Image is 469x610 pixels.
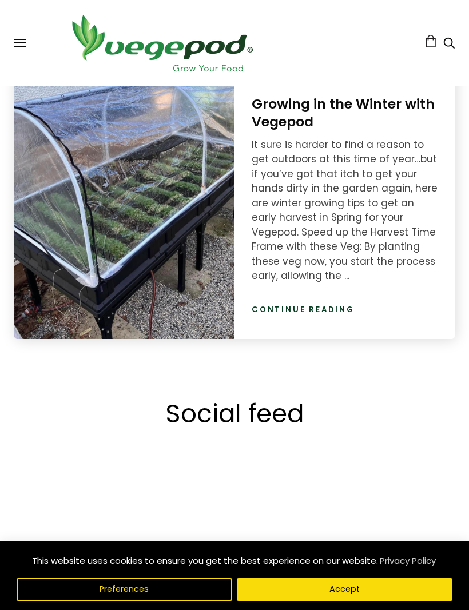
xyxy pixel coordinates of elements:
button: Preferences [17,578,232,601]
div: It sure is harder to find a reason to get outdoors at this time of year…but if you’ve got that it... [252,138,438,284]
img: Vegepod [62,11,262,75]
h2: Social feed [23,396,446,432]
button: Accept [237,578,452,601]
a: Growing in the Winter with Vegepod [252,94,435,131]
a: Privacy Policy (opens in a new tab) [378,551,438,571]
a: Search [443,38,455,50]
a: Continue reading [252,304,355,316]
span: This website uses cookies to ensure you get the best experience on our website. [32,555,378,567]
